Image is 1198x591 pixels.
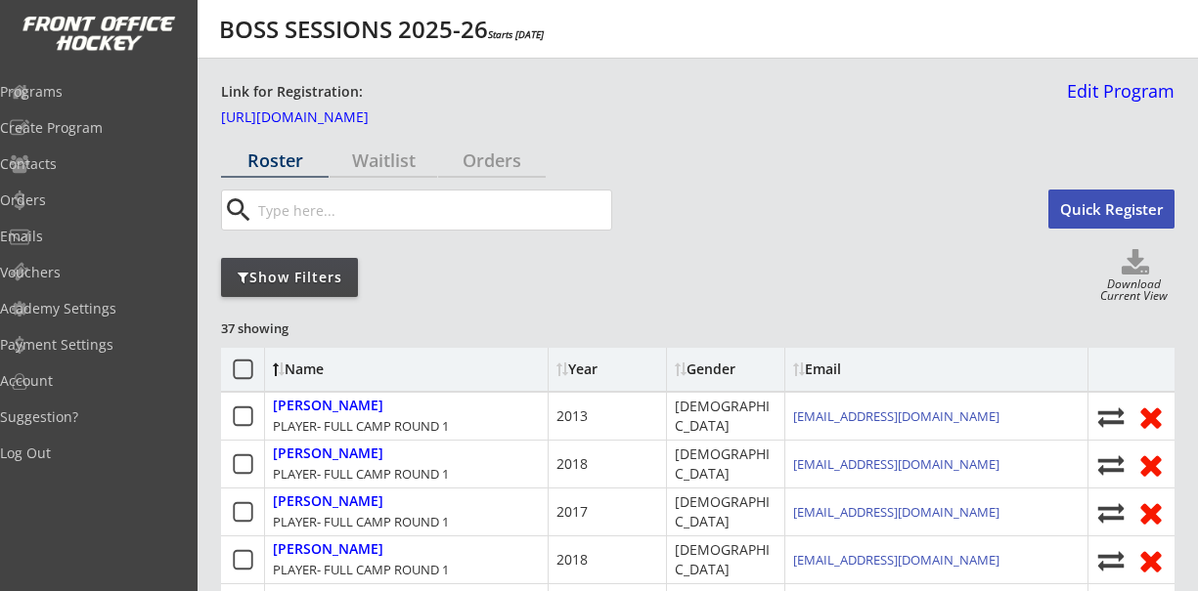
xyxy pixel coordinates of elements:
[1135,449,1167,480] button: Remove from roster (no refund)
[1096,249,1175,278] button: Click to download full roster. Your browser settings may try to block it, check your security set...
[273,513,449,530] div: PLAYER- FULL CAMP ROUND 1
[254,190,611,230] input: Type here...
[222,194,254,226] button: search
[273,398,383,414] div: [PERSON_NAME]
[219,18,544,41] div: BOSS SESSIONS 2025-26
[556,362,658,376] div: Year
[221,268,358,287] div: Show Filters
[556,406,588,426] div: 2013
[556,502,588,522] div: 2017
[1096,403,1126,430] button: Move player
[556,550,588,570] div: 2018
[1135,401,1167,432] button: Remove from roster (no refund)
[1096,451,1126,478] button: Move player
[793,455,999,473] a: [EMAIL_ADDRESS][DOMAIN_NAME]
[675,397,776,435] div: [DEMOGRAPHIC_DATA]
[793,551,999,569] a: [EMAIL_ADDRESS][DOMAIN_NAME]
[675,444,776,483] div: [DEMOGRAPHIC_DATA]
[1096,499,1126,526] button: Move player
[221,151,329,169] div: Roster
[273,493,383,510] div: [PERSON_NAME]
[488,27,544,41] em: Starts [DATE]
[273,362,432,376] div: Name
[273,417,449,435] div: PLAYER- FULL CAMP ROUND 1
[675,540,776,578] div: [DEMOGRAPHIC_DATA]
[793,362,969,376] div: Email
[221,82,366,103] div: Link for Registration:
[675,362,776,376] div: Gender
[1096,547,1126,573] button: Move player
[1135,497,1167,528] button: Remove from roster (no refund)
[438,151,546,169] div: Orders
[22,16,176,52] img: FOH%20White%20Logo%20Transparent.png
[273,561,449,578] div: PLAYER- FULL CAMP ROUND 1
[1135,545,1167,575] button: Remove from roster (no refund)
[273,465,449,483] div: PLAYER- FULL CAMP ROUND 1
[793,407,999,425] a: [EMAIL_ADDRESS][DOMAIN_NAME]
[793,503,999,521] a: [EMAIL_ADDRESS][DOMAIN_NAME]
[1048,190,1175,229] button: Quick Register
[1093,278,1175,305] div: Download Current View
[221,319,362,337] div: 37 showing
[556,454,588,474] div: 2018
[273,445,383,462] div: [PERSON_NAME]
[1059,82,1175,116] a: Edit Program
[273,541,383,558] div: [PERSON_NAME]
[221,110,417,132] a: [URL][DOMAIN_NAME]
[330,151,437,169] div: Waitlist
[675,492,776,530] div: [DEMOGRAPHIC_DATA]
